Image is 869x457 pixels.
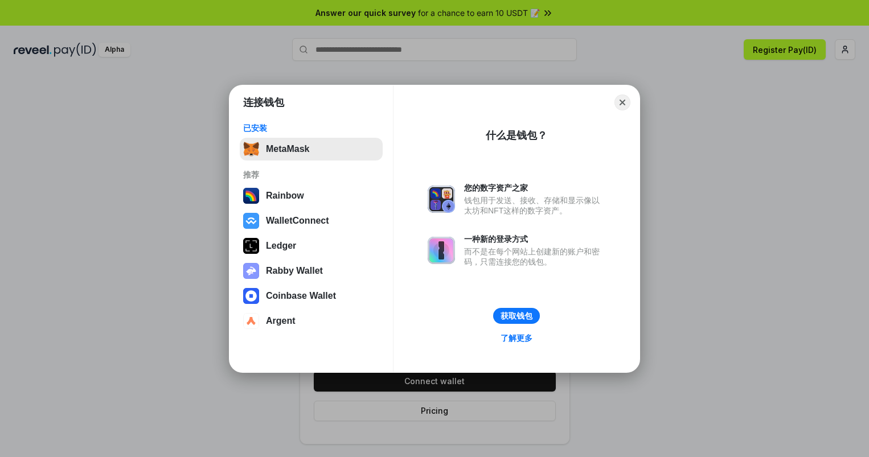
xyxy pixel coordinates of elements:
button: MetaMask [240,138,383,160]
div: Argent [266,316,296,326]
img: svg+xml,%3Csvg%20width%3D%2228%22%20height%3D%2228%22%20viewBox%3D%220%200%2028%2028%22%20fill%3D... [243,213,259,229]
button: Ledger [240,234,383,257]
div: MetaMask [266,144,309,154]
button: 获取钱包 [493,308,540,324]
div: WalletConnect [266,216,329,226]
h1: 连接钱包 [243,96,284,109]
img: svg+xml,%3Csvg%20width%3D%2228%22%20height%3D%2228%22%20viewBox%3D%220%200%2028%2028%22%20fill%3D... [243,313,259,329]
img: svg+xml,%3Csvg%20xmlns%3D%22http%3A%2F%2Fwww.w3.org%2F2000%2Fsvg%22%20fill%3D%22none%22%20viewBox... [243,263,259,279]
div: 获取钱包 [501,311,532,321]
img: svg+xml,%3Csvg%20xmlns%3D%22http%3A%2F%2Fwww.w3.org%2F2000%2Fsvg%22%20fill%3D%22none%22%20viewBox... [428,186,455,213]
button: Close [614,94,630,110]
div: 而不是在每个网站上创建新的账户和密码，只需连接您的钱包。 [464,246,605,267]
div: Ledger [266,241,296,251]
div: 已安装 [243,123,379,133]
img: svg+xml,%3Csvg%20width%3D%2228%22%20height%3D%2228%22%20viewBox%3D%220%200%2028%2028%22%20fill%3D... [243,288,259,304]
div: 钱包用于发送、接收、存储和显示像以太坊和NFT这样的数字资产。 [464,195,605,216]
img: svg+xml,%3Csvg%20xmlns%3D%22http%3A%2F%2Fwww.w3.org%2F2000%2Fsvg%22%20fill%3D%22none%22%20viewBox... [428,237,455,264]
div: Rainbow [266,191,304,201]
div: 您的数字资产之家 [464,183,605,193]
button: Rabby Wallet [240,260,383,282]
img: svg+xml,%3Csvg%20fill%3D%22none%22%20height%3D%2233%22%20viewBox%3D%220%200%2035%2033%22%20width%... [243,141,259,157]
button: Coinbase Wallet [240,285,383,307]
div: 一种新的登录方式 [464,234,605,244]
button: Argent [240,310,383,332]
div: 什么是钱包？ [486,129,547,142]
div: Rabby Wallet [266,266,323,276]
img: svg+xml,%3Csvg%20width%3D%22120%22%20height%3D%22120%22%20viewBox%3D%220%200%20120%20120%22%20fil... [243,188,259,204]
div: 了解更多 [501,333,532,343]
button: Rainbow [240,184,383,207]
a: 了解更多 [494,331,539,345]
img: svg+xml,%3Csvg%20xmlns%3D%22http%3A%2F%2Fwww.w3.org%2F2000%2Fsvg%22%20width%3D%2228%22%20height%3... [243,238,259,254]
div: 推荐 [243,170,379,180]
button: WalletConnect [240,209,383,232]
div: Coinbase Wallet [266,291,336,301]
